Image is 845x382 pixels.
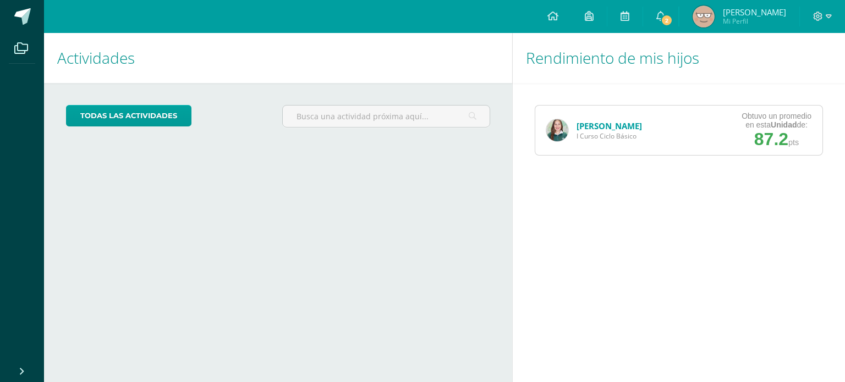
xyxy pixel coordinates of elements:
img: 21b300191b0ea1a6c6b5d9373095fc38.png [693,5,715,27]
span: 87.2 [754,129,788,149]
strong: Unidad [771,120,797,129]
h1: Actividades [57,33,499,83]
div: Obtuvo un promedio en esta de: [742,112,811,129]
a: todas las Actividades [66,105,191,126]
span: I Curso Ciclo Básico [577,131,642,141]
span: [PERSON_NAME] [723,7,786,18]
h1: Rendimiento de mis hijos [526,33,832,83]
img: 612516950f0a5fc27b8cad03d7b2a3e5.png [546,119,568,141]
span: Mi Perfil [723,16,786,26]
span: pts [788,138,799,147]
input: Busca una actividad próxima aquí... [283,106,489,127]
span: 2 [661,14,673,26]
a: [PERSON_NAME] [577,120,642,131]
